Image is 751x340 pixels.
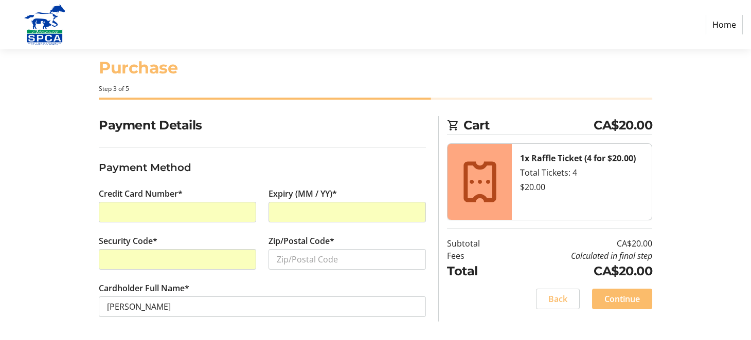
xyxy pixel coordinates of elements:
[506,262,652,280] td: CA$20.00
[269,235,334,247] label: Zip/Postal Code*
[99,160,426,175] h3: Payment Method
[506,237,652,250] td: CA$20.00
[107,206,248,218] iframe: Secure card number input frame
[99,282,189,294] label: Cardholder Full Name*
[99,235,157,247] label: Security Code*
[277,206,418,218] iframe: Secure expiration date input frame
[99,116,426,135] h2: Payment Details
[706,15,743,34] a: Home
[99,187,183,200] label: Credit Card Number*
[592,289,652,309] button: Continue
[269,187,337,200] label: Expiry (MM / YY)*
[594,116,652,135] span: CA$20.00
[99,296,426,317] input: Card Holder Name
[99,55,652,80] h1: Purchase
[536,289,580,309] button: Back
[520,166,643,179] div: Total Tickets: 4
[520,153,636,164] strong: 1x Raffle Ticket (4 for $20.00)
[548,293,567,305] span: Back
[269,249,426,270] input: Zip/Postal Code
[604,293,640,305] span: Continue
[447,237,506,250] td: Subtotal
[506,250,652,262] td: Calculated in final step
[99,84,652,93] div: Step 3 of 5
[8,4,81,45] img: Alberta SPCA's Logo
[463,116,594,135] span: Cart
[107,253,248,266] iframe: Secure CVC input frame
[447,250,506,262] td: Fees
[520,181,643,193] div: $20.00
[447,262,506,280] td: Total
